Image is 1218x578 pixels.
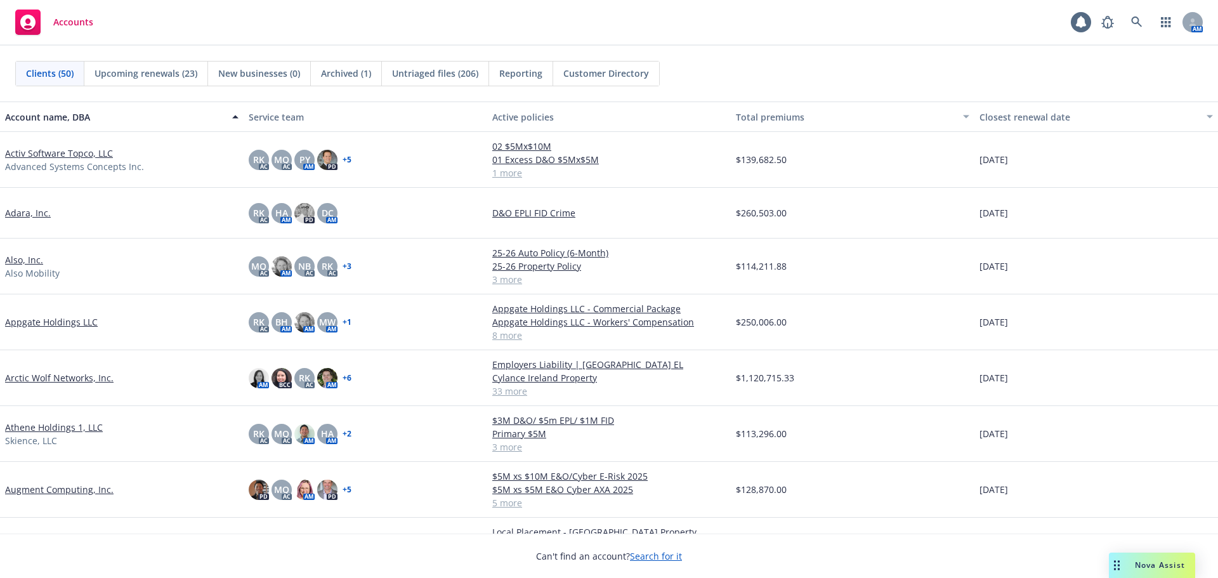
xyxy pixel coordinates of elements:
[294,203,315,223] img: photo
[492,414,726,427] a: $3M D&O/ $5m EPL/ $1M FID
[343,319,351,326] a: + 1
[274,483,289,496] span: MQ
[5,371,114,384] a: Arctic Wolf Networks, Inc.
[275,206,288,220] span: HA
[253,153,265,166] span: RK
[979,259,1008,273] span: [DATE]
[499,67,542,80] span: Reporting
[979,153,1008,166] span: [DATE]
[492,140,726,153] a: 02 $5Mx$10M
[736,483,787,496] span: $128,870.00
[736,259,787,273] span: $114,211.88
[5,434,57,447] span: Skience, LLC
[272,256,292,277] img: photo
[298,259,311,273] span: NB
[492,273,726,286] a: 3 more
[294,424,315,444] img: photo
[492,302,726,315] a: Appgate Holdings LLC - Commercial Package
[1135,560,1185,570] span: Nova Assist
[317,150,337,170] img: photo
[5,421,103,434] a: Athene Holdings 1, LLC
[492,259,726,273] a: 25-26 Property Policy
[736,427,787,440] span: $113,296.00
[218,67,300,80] span: New businesses (0)
[253,315,265,329] span: RK
[299,371,310,384] span: RK
[979,110,1199,124] div: Closest renewal date
[249,480,269,500] img: photo
[253,206,265,220] span: RK
[979,483,1008,496] span: [DATE]
[492,371,726,384] a: Cylance Ireland Property
[249,368,269,388] img: photo
[487,102,731,132] button: Active policies
[251,259,266,273] span: MQ
[249,110,482,124] div: Service team
[974,102,1218,132] button: Closest renewal date
[26,67,74,80] span: Clients (50)
[1124,10,1149,35] a: Search
[979,371,1008,384] span: [DATE]
[979,315,1008,329] span: [DATE]
[322,259,333,273] span: RK
[492,440,726,454] a: 3 more
[275,315,288,329] span: BH
[1095,10,1120,35] a: Report a Bug
[492,166,726,180] a: 1 more
[492,358,726,371] a: Employers Liability | [GEOGRAPHIC_DATA] EL
[492,483,726,496] a: $5M xs $5M E&O Cyber AXA 2025
[10,4,98,40] a: Accounts
[274,427,289,440] span: MQ
[343,430,351,438] a: + 2
[736,110,955,124] div: Total premiums
[343,374,351,382] a: + 6
[492,315,726,329] a: Appgate Holdings LLC - Workers' Compensation
[274,153,289,166] span: MQ
[979,206,1008,220] span: [DATE]
[322,206,334,220] span: DC
[392,67,478,80] span: Untriaged files (206)
[299,153,310,166] span: PY
[317,480,337,500] img: photo
[5,206,51,220] a: Adara, Inc.
[5,253,43,266] a: Also, Inc.
[979,427,1008,440] span: [DATE]
[95,67,197,80] span: Upcoming renewals (23)
[492,329,726,342] a: 8 more
[736,206,787,220] span: $260,503.00
[272,368,292,388] img: photo
[1153,10,1179,35] a: Switch app
[492,153,726,166] a: 01 Excess D&O $5Mx$5M
[492,470,726,483] a: $5M xs $10M E&O/Cyber E-Risk 2025
[317,368,337,388] img: photo
[492,427,726,440] a: Primary $5M
[321,67,371,80] span: Archived (1)
[294,312,315,332] img: photo
[492,110,726,124] div: Active policies
[5,483,114,496] a: Augment Computing, Inc.
[492,246,726,259] a: 25-26 Auto Policy (6-Month)
[319,315,336,329] span: MW
[536,549,682,563] span: Can't find an account?
[736,153,787,166] span: $139,682.50
[343,263,351,270] a: + 3
[5,315,98,329] a: Appgate Holdings LLC
[5,110,225,124] div: Account name, DBA
[5,266,60,280] span: Also Mobility
[253,427,265,440] span: RK
[736,371,794,384] span: $1,120,715.33
[1109,553,1195,578] button: Nova Assist
[53,17,93,27] span: Accounts
[294,480,315,500] img: photo
[1109,553,1125,578] div: Drag to move
[492,384,726,398] a: 33 more
[731,102,974,132] button: Total premiums
[343,156,351,164] a: + 5
[492,206,726,220] a: D&O EPLI FID Crime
